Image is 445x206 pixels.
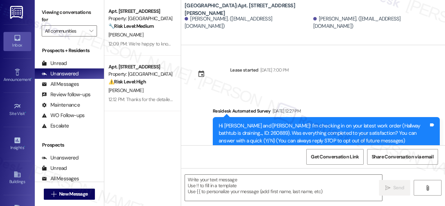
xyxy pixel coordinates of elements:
[42,7,97,25] label: Viewing conversations for
[425,185,430,191] i: 
[185,15,311,30] div: [PERSON_NAME]. ([EMAIL_ADDRESS][DOMAIN_NAME])
[31,76,32,81] span: •
[25,110,26,115] span: •
[108,23,154,29] strong: 🔧 Risk Level: Medium
[108,63,173,71] div: Apt. [STREET_ADDRESS]
[313,15,440,30] div: [PERSON_NAME]. ([EMAIL_ADDRESS][DOMAIN_NAME])
[219,122,429,145] div: Hi [PERSON_NAME] and [PERSON_NAME]! I'm checking in on your latest work order (Hallway bathtub is...
[306,149,363,165] button: Get Conversation Link
[108,8,173,15] div: Apt. [STREET_ADDRESS]
[230,66,259,74] div: Lease started
[42,112,84,119] div: WO Follow-ups
[108,32,143,38] span: [PERSON_NAME]
[379,180,410,196] button: Send
[42,101,80,109] div: Maintenance
[42,122,69,130] div: Escalate
[108,15,173,22] div: Property: [GEOGRAPHIC_DATA]
[44,189,95,200] button: New Message
[259,66,289,74] div: [DATE] 7:00 PM
[42,81,79,88] div: All Messages
[42,175,79,182] div: All Messages
[35,47,104,54] div: Prospects + Residents
[42,154,79,162] div: Unanswered
[108,71,173,78] div: Property: [GEOGRAPHIC_DATA]
[372,153,434,160] span: Share Conversation via email
[42,165,67,172] div: Unread
[42,70,79,77] div: Unanswered
[393,184,404,191] span: Send
[3,32,31,51] a: Inbox
[271,107,301,115] div: [DATE] 12:27 PM
[213,107,440,117] div: Residesk Automated Survey
[24,144,25,149] span: •
[35,141,104,149] div: Prospects
[10,6,24,19] img: ResiDesk Logo
[108,79,146,85] strong: ⚠️ Risk Level: High
[311,153,359,160] span: Get Conversation Link
[51,191,56,197] i: 
[385,185,390,191] i: 
[108,96,276,102] div: 12:12 PM: Thanks for the detailed info! I've added it to the work order. Enjoy your day!
[3,134,31,153] a: Insights •
[185,2,324,17] b: [GEOGRAPHIC_DATA]: Apt. [STREET_ADDRESS][PERSON_NAME]
[42,60,67,67] div: Unread
[108,87,143,93] span: [PERSON_NAME]
[3,100,31,119] a: Site Visit •
[42,91,90,98] div: Review follow-ups
[3,168,31,187] a: Buildings
[59,190,88,198] span: New Message
[367,149,438,165] button: Share Conversation via email
[89,28,93,34] i: 
[45,25,86,36] input: All communities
